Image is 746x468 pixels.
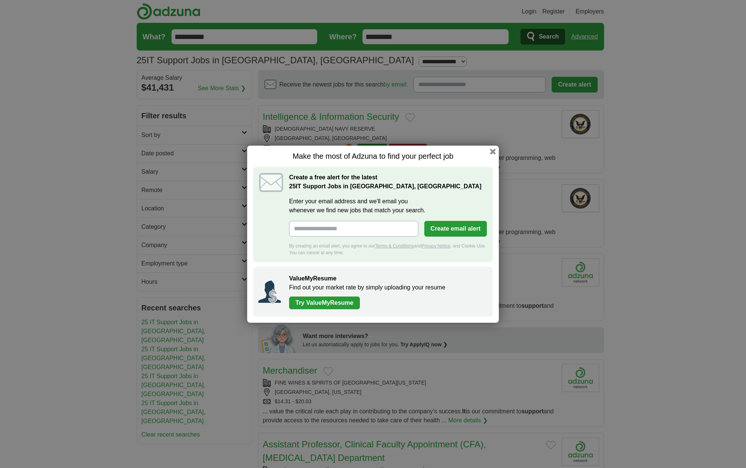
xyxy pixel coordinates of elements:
span: 25 [289,182,296,191]
h2: Create a free alert for the latest [289,173,487,191]
div: By creating an email alert, you agree to our and , and Cookie Use. You can cancel at any time. [289,243,487,256]
p: Find out your market rate by simply uploading your resume [289,283,485,292]
label: Enter your email address and we'll email you whenever we find new jobs that match your search. [289,197,487,215]
strong: IT Support Jobs in [GEOGRAPHIC_DATA], [GEOGRAPHIC_DATA] [289,183,482,189]
a: Try ValueMyResume [289,297,360,309]
a: Terms & Conditions [375,243,414,249]
h1: Make the most of Adzuna to find your perfect job [253,152,493,161]
img: icon_email.svg [259,173,283,192]
button: Create email alert [424,221,487,237]
a: Privacy Notice [422,243,451,249]
h2: ValueMyResume [289,274,485,283]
